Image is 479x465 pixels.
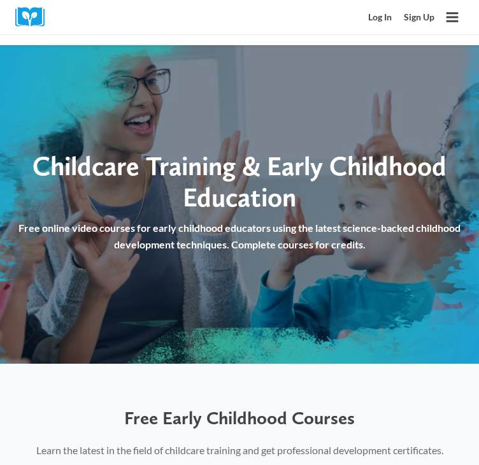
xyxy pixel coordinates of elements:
p: Learn the latest in the field of childcare training and get professional development certificates. [13,442,466,459]
span: Free Early Childhood Courses [124,407,355,429]
a: Log In [362,6,397,28]
a: Sign Up [397,6,440,28]
p: Free online video courses for early childhood educators using the latest science-backed childhood... [13,220,466,252]
img: Cox Campus [15,7,54,27]
nav: Secondary Mobile Navigation [362,6,440,28]
span: Childcare Training & Early Childhood Education [32,150,447,213]
button: Open menu [441,6,464,29]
